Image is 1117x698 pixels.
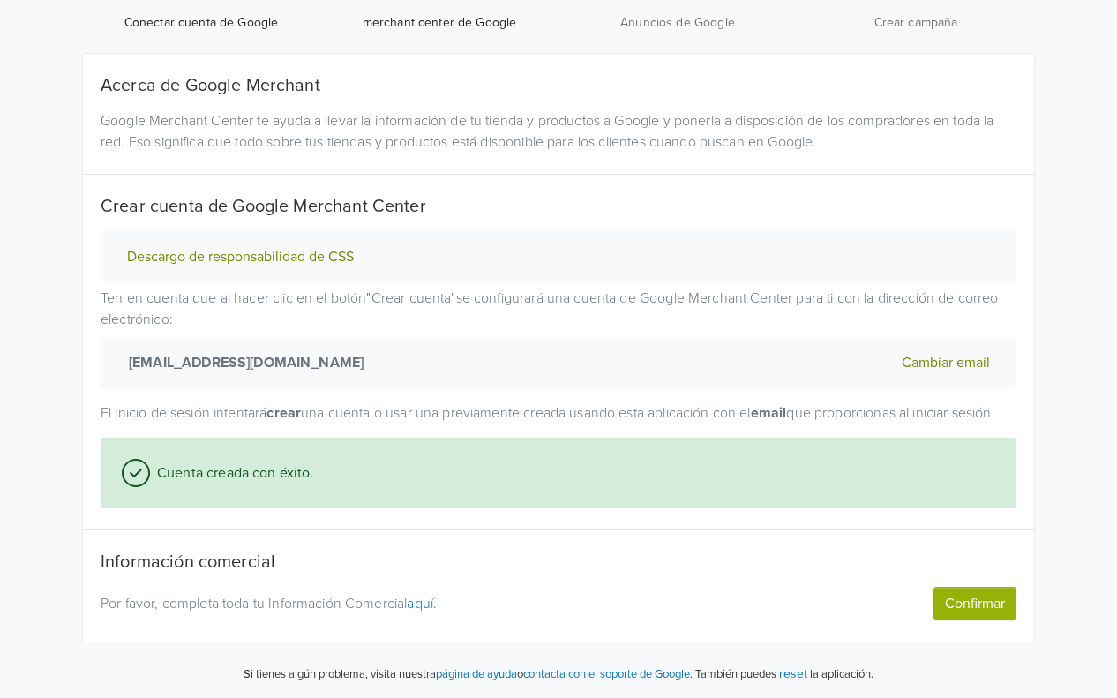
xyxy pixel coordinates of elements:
span: Anuncios de Google [566,14,790,32]
p: Ten en cuenta que al hacer clic en el botón " Crear cuenta " se configurará una cuenta de Google ... [101,288,1016,388]
div: Google Merchant Center te ayuda a llevar la información de tu tienda y productos a Google y poner... [87,110,1030,153]
span: Cuenta creada con éxito. [150,462,314,484]
button: Confirmar [933,587,1016,620]
button: reset [779,664,807,684]
strong: crear [266,404,301,422]
h5: Crear cuenta de Google Merchant Center [101,196,1016,217]
span: Crear campaña [804,14,1028,32]
button: Descargo de responsabilidad de CSS [122,248,359,266]
a: contacta con el soporte de Google [523,667,690,681]
a: página de ayuda [436,667,517,681]
strong: email [751,404,787,422]
button: Cambiar email [896,351,995,374]
h5: Acerca de Google Merchant [101,75,1016,96]
strong: [EMAIL_ADDRESS][DOMAIN_NAME] [122,352,364,373]
p: El inicio de sesión intentará una cuenta o usar una previamente creada usando esta aplicación con... [101,402,1016,424]
span: merchant center de Google [327,14,551,32]
p: Si tienes algún problema, visita nuestra o . [244,666,693,684]
h5: Información comercial [101,552,1016,573]
p: Por favor, completa toda tu Información Comercial [101,593,781,614]
a: aquí. [407,595,437,612]
span: Conectar cuenta de Google [89,14,313,32]
p: También puedes la aplicación. [693,664,873,684]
